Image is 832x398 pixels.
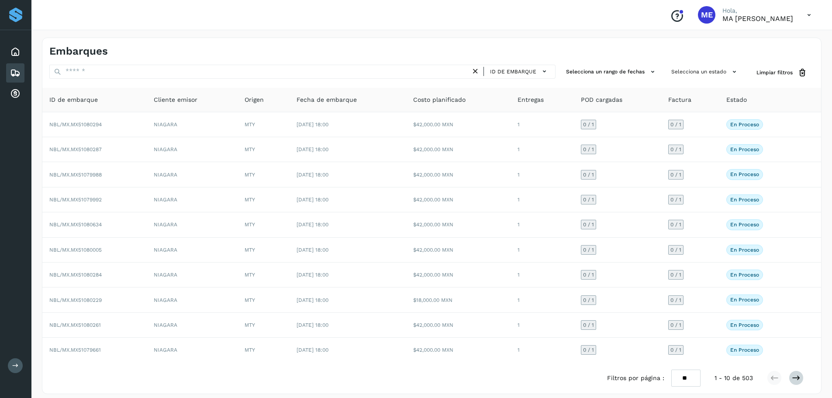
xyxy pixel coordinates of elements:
[147,287,238,312] td: NIAGARA
[238,338,290,362] td: MTY
[583,197,594,202] span: 0 / 1
[147,313,238,338] td: NIAGARA
[715,374,753,383] span: 1 - 10 de 503
[147,263,238,287] td: NIAGARA
[297,272,328,278] span: [DATE] 18:00
[583,322,594,328] span: 0 / 1
[297,146,328,152] span: [DATE] 18:00
[238,112,290,137] td: MTY
[238,212,290,237] td: MTY
[406,313,511,338] td: $42,000.00 MXN
[147,112,238,137] td: NIAGARA
[297,247,328,253] span: [DATE] 18:00
[49,272,102,278] span: NBL/MX.MX51080284
[406,112,511,137] td: $42,000.00 MXN
[670,147,681,152] span: 0 / 1
[238,187,290,212] td: MTY
[297,172,328,178] span: [DATE] 18:00
[670,247,681,253] span: 0 / 1
[49,172,102,178] span: NBL/MX.MX51079988
[147,162,238,187] td: NIAGARA
[670,347,681,353] span: 0 / 1
[722,7,793,14] p: Hola,
[6,84,24,104] div: Cuentas por cobrar
[413,95,466,104] span: Costo planificado
[668,95,691,104] span: Factura
[406,162,511,187] td: $42,000.00 MXN
[49,146,102,152] span: NBL/MX.MX51080287
[6,63,24,83] div: Embarques
[511,162,574,187] td: 1
[49,247,102,253] span: NBL/MX.MX51080005
[487,65,552,78] button: ID de embarque
[154,95,197,104] span: Cliente emisor
[147,212,238,237] td: NIAGARA
[147,187,238,212] td: NIAGARA
[749,65,814,81] button: Limpiar filtros
[49,95,98,104] span: ID de embarque
[730,322,759,328] p: En proceso
[490,68,536,76] span: ID de embarque
[238,137,290,162] td: MTY
[668,65,742,79] button: Selecciona un estado
[581,95,622,104] span: POD cargadas
[583,172,594,177] span: 0 / 1
[730,121,759,128] p: En proceso
[730,146,759,152] p: En proceso
[583,247,594,253] span: 0 / 1
[297,322,328,328] span: [DATE] 18:00
[511,112,574,137] td: 1
[583,122,594,127] span: 0 / 1
[49,45,108,58] h4: Embarques
[297,221,328,228] span: [DATE] 18:00
[49,221,102,228] span: NBL/MX.MX51080634
[406,287,511,312] td: $18,000.00 MXN
[238,313,290,338] td: MTY
[147,137,238,162] td: NIAGARA
[670,172,681,177] span: 0 / 1
[49,121,102,128] span: NBL/MX.MX51080294
[238,287,290,312] td: MTY
[297,297,328,303] span: [DATE] 18:00
[670,272,681,277] span: 0 / 1
[147,238,238,263] td: NIAGARA
[730,247,759,253] p: En proceso
[726,95,747,104] span: Estado
[147,338,238,362] td: NIAGARA
[670,222,681,227] span: 0 / 1
[730,272,759,278] p: En proceso
[583,222,594,227] span: 0 / 1
[583,147,594,152] span: 0 / 1
[670,298,681,303] span: 0 / 1
[49,347,101,353] span: NBL/MX.MX51079661
[406,212,511,237] td: $42,000.00 MXN
[563,65,661,79] button: Selecciona un rango de fechas
[511,238,574,263] td: 1
[511,187,574,212] td: 1
[406,187,511,212] td: $42,000.00 MXN
[406,238,511,263] td: $42,000.00 MXN
[511,137,574,162] td: 1
[406,338,511,362] td: $42,000.00 MXN
[670,197,681,202] span: 0 / 1
[670,322,681,328] span: 0 / 1
[238,238,290,263] td: MTY
[670,122,681,127] span: 0 / 1
[730,297,759,303] p: En proceso
[297,347,328,353] span: [DATE] 18:00
[583,347,594,353] span: 0 / 1
[49,197,102,203] span: NBL/MX.MX51079992
[722,14,793,23] p: MA EUGENIA ROBLES MICHAUS
[238,162,290,187] td: MTY
[730,197,759,203] p: En proceso
[511,338,574,362] td: 1
[756,69,793,76] span: Limpiar filtros
[730,171,759,177] p: En proceso
[730,347,759,353] p: En proceso
[297,121,328,128] span: [DATE] 18:00
[511,263,574,287] td: 1
[583,298,594,303] span: 0 / 1
[607,374,664,383] span: Filtros por página :
[730,221,759,228] p: En proceso
[511,212,574,237] td: 1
